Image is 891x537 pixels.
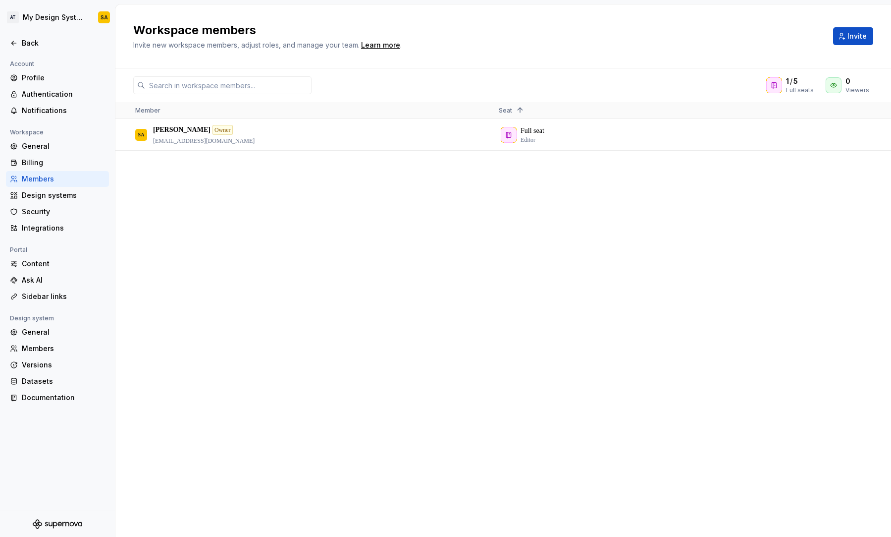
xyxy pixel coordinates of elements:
div: Portal [6,244,31,256]
div: Full seats [786,86,814,94]
a: General [6,324,109,340]
a: Billing [6,155,109,171]
div: / [786,76,814,86]
a: Profile [6,70,109,86]
div: Back [22,38,105,48]
a: Sidebar links [6,289,109,304]
span: 5 [793,76,798,86]
a: Versions [6,357,109,373]
div: Security [22,207,105,217]
a: Documentation [6,390,109,406]
div: Design systems [22,190,105,200]
svg: Supernova Logo [33,519,82,529]
input: Search in workspace members... [145,76,312,94]
div: General [22,141,105,151]
div: Integrations [22,223,105,233]
a: Design systems [6,187,109,203]
div: Workspace [6,126,48,138]
p: [EMAIL_ADDRESS][DOMAIN_NAME] [153,137,255,145]
h2: Workspace members [133,22,821,38]
div: My Design System [23,12,86,22]
div: Datasets [22,376,105,386]
div: Sidebar links [22,292,105,301]
div: Documentation [22,393,105,403]
div: Profile [22,73,105,83]
div: Billing [22,158,105,168]
span: 1 [786,76,789,86]
div: Account [6,58,38,70]
a: Learn more [361,40,400,50]
span: . [360,42,402,49]
span: Invite new workspace members, adjust roles, and manage your team. [133,41,360,49]
a: General [6,138,109,154]
div: Members [22,174,105,184]
div: General [22,327,105,337]
div: SA [138,125,145,144]
span: Invite [847,31,867,41]
p: [PERSON_NAME] [153,125,210,135]
div: Content [22,259,105,269]
span: Member [135,107,160,114]
div: Design system [6,312,58,324]
button: Invite [833,27,873,45]
a: Members [6,341,109,357]
a: Content [6,256,109,272]
a: Integrations [6,220,109,236]
div: Authentication [22,89,105,99]
div: Versions [22,360,105,370]
div: Viewers [845,86,869,94]
a: Security [6,204,109,220]
a: Ask AI [6,272,109,288]
div: Notifications [22,106,105,116]
a: Datasets [6,373,109,389]
a: Notifications [6,103,109,119]
a: Members [6,171,109,187]
div: Owner [212,125,233,135]
div: SA [101,13,108,21]
a: Authentication [6,86,109,102]
div: Ask AI [22,275,105,285]
button: ATMy Design SystemSA [2,6,113,28]
span: 0 [845,76,850,86]
div: Members [22,344,105,354]
span: Seat [499,107,512,114]
a: Back [6,35,109,51]
div: AT [7,11,19,23]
